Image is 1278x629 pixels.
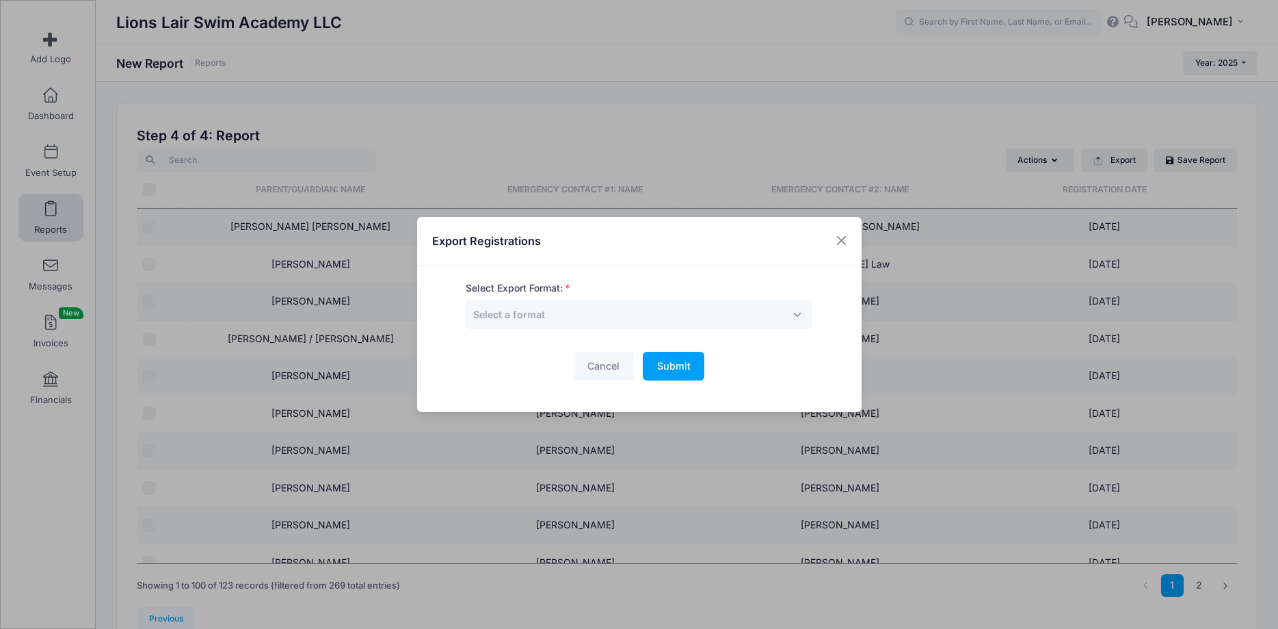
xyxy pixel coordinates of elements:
[466,281,570,296] label: Select Export Format:
[574,352,634,381] button: Cancel
[657,360,691,372] span: Submit
[466,300,812,329] span: Select a format
[473,309,545,320] span: Select a format
[473,307,545,322] span: Select a format
[643,352,704,381] button: Submit
[829,229,853,253] button: Close
[432,233,541,249] h4: Export Registrations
